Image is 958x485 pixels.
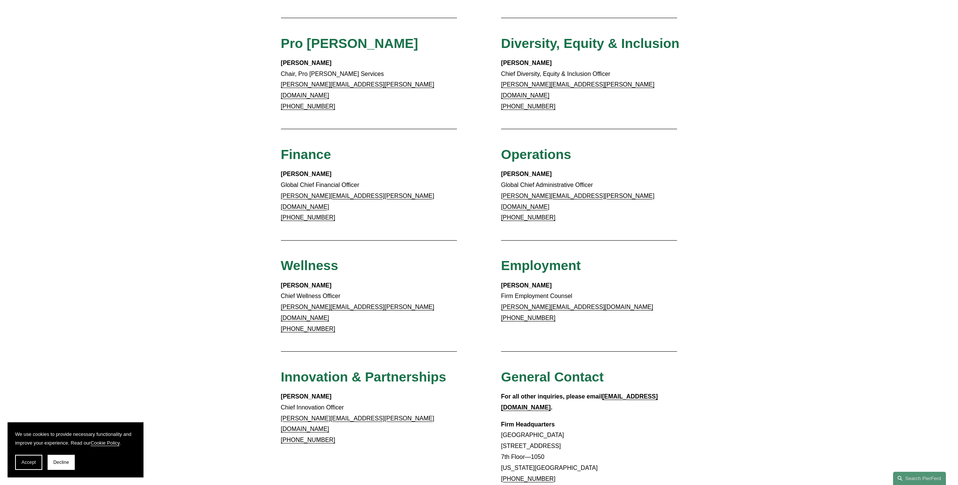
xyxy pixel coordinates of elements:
[8,422,143,477] section: Cookie banner
[893,472,946,485] a: Search this site
[501,393,602,400] strong: For all other inquiries, please email
[15,455,42,470] button: Accept
[281,36,418,51] span: Pro [PERSON_NAME]
[501,304,653,310] a: [PERSON_NAME][EMAIL_ADDRESS][DOMAIN_NAME]
[501,193,654,210] a: [PERSON_NAME][EMAIL_ADDRESS][PERSON_NAME][DOMAIN_NAME]
[22,460,36,465] span: Accept
[501,169,677,223] p: Global Chief Administrative Officer
[91,440,120,446] a: Cookie Policy
[48,455,75,470] button: Decline
[281,171,332,177] strong: [PERSON_NAME]
[501,315,555,321] a: [PHONE_NUMBER]
[501,171,552,177] strong: [PERSON_NAME]
[281,369,446,384] span: Innovation & Partnerships
[501,280,677,324] p: Firm Employment Counsel
[281,282,332,289] strong: [PERSON_NAME]
[501,147,571,162] span: Operations
[501,58,677,112] p: Chief Diversity, Equity & Inclusion Officer
[501,36,680,51] span: Diversity, Equity & Inclusion
[15,430,136,447] p: We use cookies to provide necessary functionality and improve your experience. Read our .
[501,258,581,273] span: Employment
[281,326,335,332] a: [PHONE_NUMBER]
[501,476,555,482] a: [PHONE_NUMBER]
[281,304,434,321] a: [PERSON_NAME][EMAIL_ADDRESS][PERSON_NAME][DOMAIN_NAME]
[281,103,335,110] a: [PHONE_NUMBER]
[281,169,457,223] p: Global Chief Financial Officer
[281,415,434,432] a: [PERSON_NAME][EMAIL_ADDRESS][PERSON_NAME][DOMAIN_NAME]
[501,214,555,221] a: [PHONE_NUMBER]
[281,214,335,221] a: [PHONE_NUMBER]
[281,280,457,335] p: Chief Wellness Officer
[551,404,552,411] strong: .
[501,81,654,99] a: [PERSON_NAME][EMAIL_ADDRESS][PERSON_NAME][DOMAIN_NAME]
[501,282,552,289] strong: [PERSON_NAME]
[281,393,332,400] strong: [PERSON_NAME]
[281,58,457,112] p: Chair, Pro [PERSON_NAME] Services
[281,193,434,210] a: [PERSON_NAME][EMAIL_ADDRESS][PERSON_NAME][DOMAIN_NAME]
[281,81,434,99] a: [PERSON_NAME][EMAIL_ADDRESS][PERSON_NAME][DOMAIN_NAME]
[53,460,69,465] span: Decline
[281,437,335,443] a: [PHONE_NUMBER]
[501,421,555,428] strong: Firm Headquarters
[281,391,457,446] p: Chief Innovation Officer
[501,103,555,110] a: [PHONE_NUMBER]
[501,60,552,66] strong: [PERSON_NAME]
[281,147,331,162] span: Finance
[501,369,604,384] span: General Contact
[501,393,658,411] a: [EMAIL_ADDRESS][DOMAIN_NAME]
[281,60,332,66] strong: [PERSON_NAME]
[281,258,338,273] span: Wellness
